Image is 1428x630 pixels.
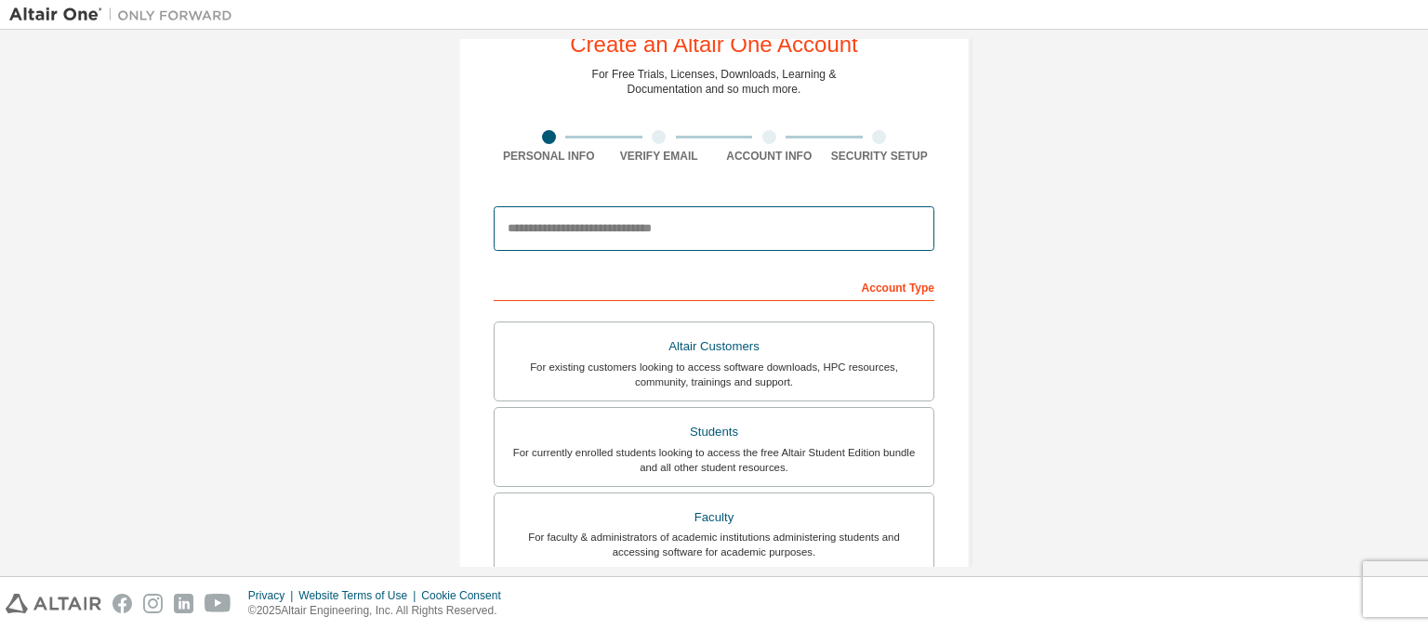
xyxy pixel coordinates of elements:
[506,445,922,475] div: For currently enrolled students looking to access the free Altair Student Edition bundle and all ...
[6,594,101,613] img: altair_logo.svg
[506,360,922,389] div: For existing customers looking to access software downloads, HPC resources, community, trainings ...
[506,530,922,559] div: For faculty & administrators of academic institutions administering students and accessing softwa...
[143,594,163,613] img: instagram.svg
[825,149,935,164] div: Security Setup
[298,588,421,603] div: Website Terms of Use
[604,149,715,164] div: Verify Email
[248,588,298,603] div: Privacy
[248,603,512,619] p: © 2025 Altair Engineering, Inc. All Rights Reserved.
[494,149,604,164] div: Personal Info
[714,149,825,164] div: Account Info
[174,594,193,613] img: linkedin.svg
[421,588,511,603] div: Cookie Consent
[112,594,132,613] img: facebook.svg
[506,505,922,531] div: Faculty
[592,67,837,97] div: For Free Trials, Licenses, Downloads, Learning & Documentation and so much more.
[494,271,934,301] div: Account Type
[506,334,922,360] div: Altair Customers
[205,594,231,613] img: youtube.svg
[9,6,242,24] img: Altair One
[570,33,858,56] div: Create an Altair One Account
[506,419,922,445] div: Students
